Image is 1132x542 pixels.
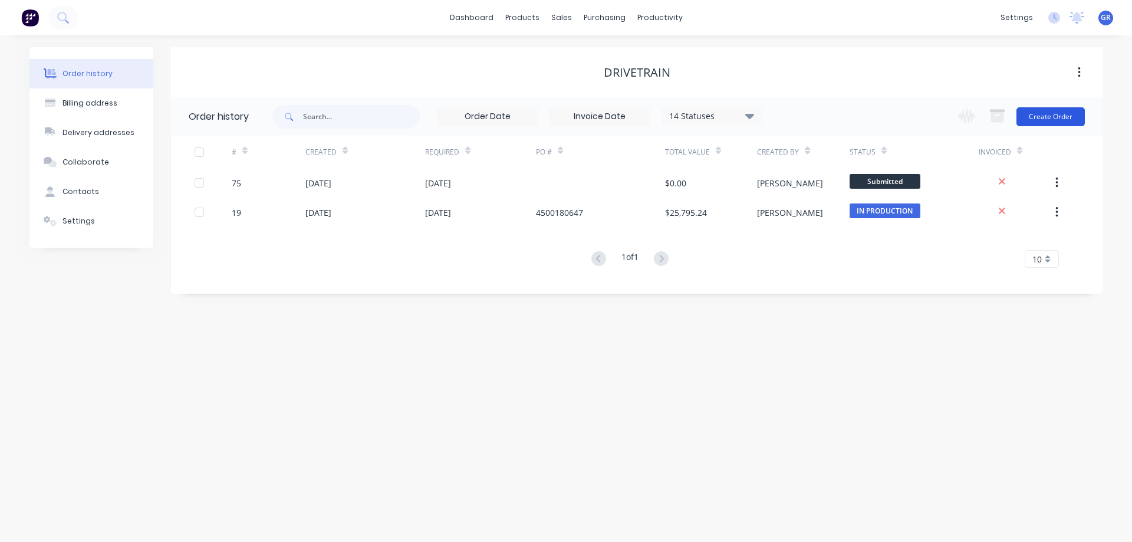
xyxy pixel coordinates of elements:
div: Billing address [62,98,117,109]
div: Collaborate [62,157,109,167]
span: 10 [1032,253,1042,265]
button: Order history [29,59,153,88]
input: Search... [303,105,420,129]
div: # [232,136,305,168]
div: Order history [189,110,249,124]
div: PO # [536,136,665,168]
div: PO # [536,147,552,157]
div: Contacts [62,186,99,197]
div: $0.00 [665,177,686,189]
div: Status [850,147,876,157]
button: Settings [29,206,153,236]
div: [DATE] [305,177,331,189]
button: Delivery addresses [29,118,153,147]
div: Created By [757,147,799,157]
div: Invoiced [979,136,1052,168]
button: Billing address [29,88,153,118]
div: [DATE] [425,206,451,219]
div: 1 of 1 [621,251,639,268]
div: Delivery addresses [62,127,134,138]
div: purchasing [578,9,631,27]
button: Contacts [29,177,153,206]
input: Order Date [438,108,537,126]
div: 14 Statuses [662,110,761,123]
a: dashboard [444,9,499,27]
div: Total Value [665,147,710,157]
div: Created [305,147,337,157]
img: Factory [21,9,39,27]
div: [PERSON_NAME] [757,206,823,219]
div: [DATE] [425,177,451,189]
div: productivity [631,9,689,27]
span: IN PRODUCTION [850,203,920,218]
div: Order history [62,68,113,79]
div: $25,795.24 [665,206,707,219]
div: Invoiced [979,147,1011,157]
div: Total Value [665,136,757,168]
span: Submitted [850,174,920,189]
button: Collaborate [29,147,153,177]
div: drivetrain [604,65,670,80]
button: Create Order [1016,107,1085,126]
div: settings [995,9,1039,27]
input: Invoice Date [550,108,649,126]
div: 19 [232,206,241,219]
div: products [499,9,545,27]
div: Required [425,136,536,168]
div: Status [850,136,979,168]
div: [DATE] [305,206,331,219]
span: GR [1101,12,1111,23]
div: # [232,147,236,157]
div: Created [305,136,425,168]
div: [PERSON_NAME] [757,177,823,189]
div: Settings [62,216,95,226]
div: 4500180647 [536,206,583,219]
div: sales [545,9,578,27]
div: Created By [757,136,849,168]
div: 75 [232,177,241,189]
div: Required [425,147,459,157]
